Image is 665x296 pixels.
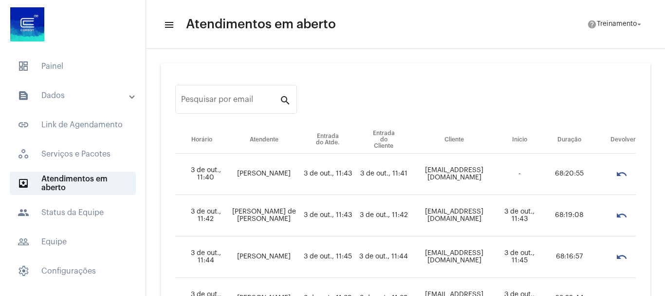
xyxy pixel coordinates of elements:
td: 3 de out., 11:45 [300,237,355,278]
td: 3 de out., 11:40 [175,154,228,195]
th: Cliente [412,126,497,154]
mat-icon: sidenav icon [164,19,173,31]
span: Treinamento [597,21,637,28]
mat-chip-list: selection [599,206,636,225]
td: 68:20:55 [543,154,596,195]
span: Painel [10,55,136,78]
td: 3 de out., 11:43 [300,154,355,195]
span: sidenav icon [18,148,29,160]
mat-icon: sidenav icon [18,236,29,248]
th: Entrada do Cliente [355,126,412,154]
mat-icon: sidenav icon [18,207,29,218]
td: 3 de out., 11:44 [175,237,228,278]
span: Equipe [10,230,136,254]
th: Horário [175,126,228,154]
mat-panel-title: Dados [18,90,130,101]
span: Link de Agendamento [10,113,136,137]
td: 3 de out., 11:43 [497,195,543,237]
td: 68:16:57 [543,237,596,278]
th: Atendente [228,126,300,154]
td: [EMAIL_ADDRESS][DOMAIN_NAME] [412,154,497,195]
th: Duração [543,126,596,154]
td: [PERSON_NAME] de [PERSON_NAME] [228,195,300,237]
th: Devolver [596,126,636,154]
mat-expansion-panel-header: sidenav iconDados [6,84,146,107]
button: Treinamento [581,15,649,34]
td: 3 de out., 11:44 [355,237,412,278]
td: 3 de out., 11:42 [175,195,228,237]
mat-icon: undo [616,210,628,221]
td: [PERSON_NAME] [228,154,300,195]
input: Pesquisar por email [181,97,279,106]
span: sidenav icon [18,265,29,277]
mat-chip-list: selection [599,164,636,184]
th: Início [497,126,543,154]
td: 3 de out., 11:42 [355,195,412,237]
mat-icon: arrow_drop_down [635,20,644,29]
td: [EMAIL_ADDRESS][DOMAIN_NAME] [412,237,497,278]
td: 3 de out., 11:41 [355,154,412,195]
td: 3 de out., 11:45 [497,237,543,278]
td: [PERSON_NAME] [228,237,300,278]
mat-chip-list: selection [599,247,636,267]
td: 68:19:08 [543,195,596,237]
span: sidenav icon [18,60,29,72]
span: Atendimentos em aberto [10,172,136,195]
img: d4669ae0-8c07-2337-4f67-34b0df7f5ae4.jpeg [8,5,47,44]
mat-icon: undo [616,168,628,180]
mat-icon: search [279,94,291,106]
mat-icon: undo [616,251,628,263]
span: Status da Equipe [10,201,136,224]
mat-icon: sidenav icon [18,119,29,131]
mat-icon: sidenav icon [18,90,29,101]
th: Entrada do Atde. [300,126,355,154]
span: Serviços e Pacotes [10,142,136,166]
td: [EMAIL_ADDRESS][DOMAIN_NAME] [412,195,497,237]
span: Configurações [10,259,136,283]
span: Atendimentos em aberto [186,17,336,32]
td: - [497,154,543,195]
mat-icon: help [587,20,597,29]
td: 3 de out., 11:43 [300,195,355,237]
mat-icon: sidenav icon [18,178,29,189]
